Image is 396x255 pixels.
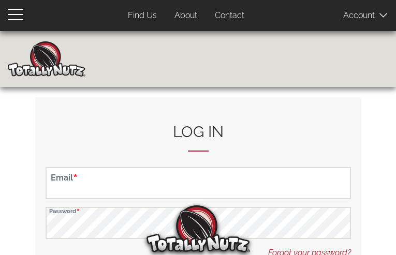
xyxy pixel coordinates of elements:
a: Contact [207,6,252,26]
a: Find Us [120,6,165,26]
a: About [167,6,205,26]
input: Email [46,167,351,199]
h2: Log in [46,123,351,152]
img: Totally Nutz Logo [146,205,250,252]
img: Home [8,41,85,77]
